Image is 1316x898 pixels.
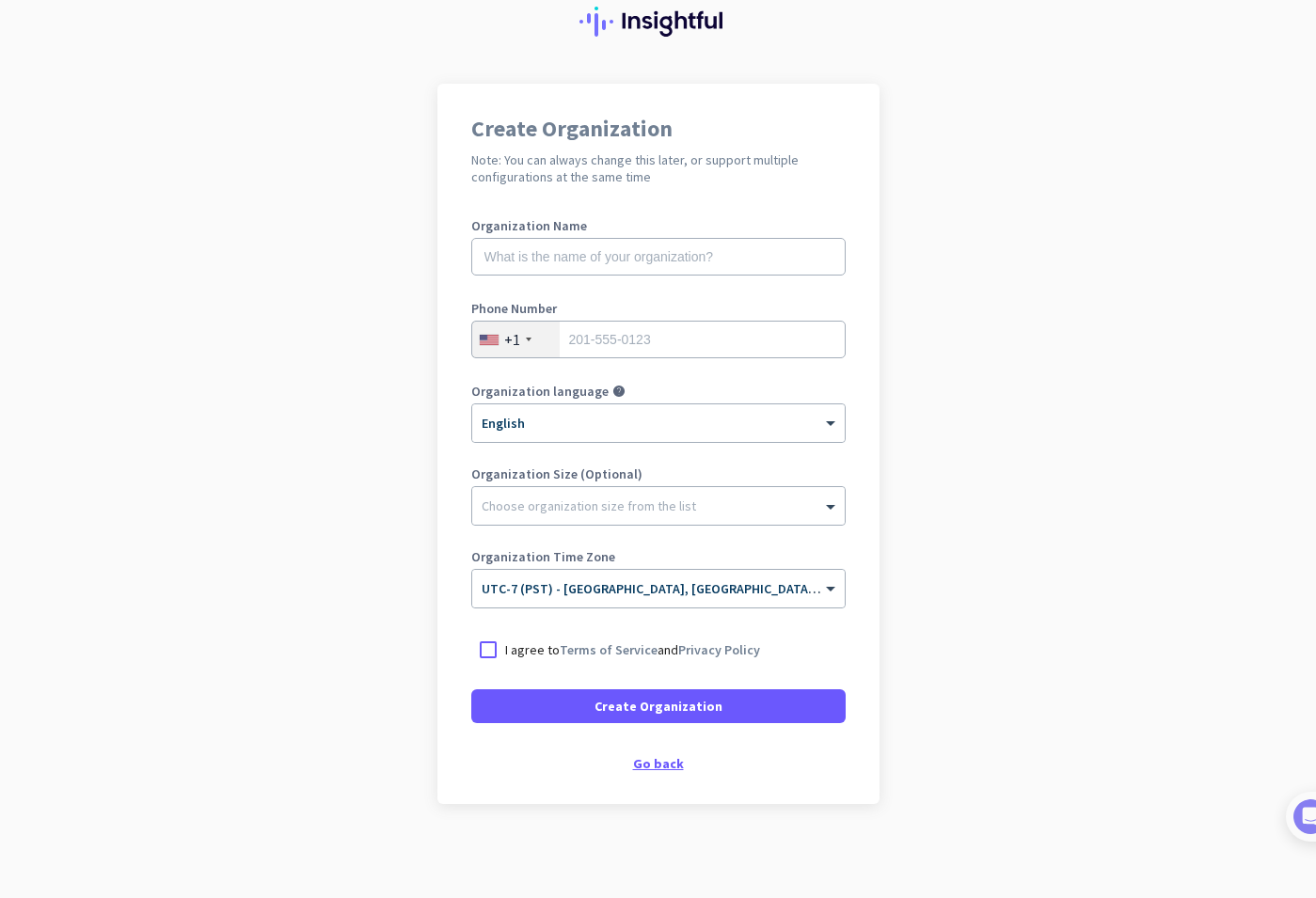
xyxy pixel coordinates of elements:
[505,640,760,659] p: I agree to and
[471,151,846,185] h2: Note: You can always change this later, or support multiple configurations at the same time
[471,219,846,232] label: Organization Name
[471,118,846,140] h1: Create Organization
[471,385,609,398] label: Organization language
[612,385,626,398] i: help
[595,697,722,716] span: Create Organization
[560,641,658,658] a: Terms of Service
[579,7,737,37] img: Insightful
[471,757,846,770] div: Go back
[471,550,846,563] label: Organization Time Zone
[471,238,846,276] input: What is the name of your organization?
[504,330,520,349] div: +1
[471,302,846,315] label: Phone Number
[471,689,846,723] button: Create Organization
[471,321,846,358] input: 201-555-0123
[471,467,846,481] label: Organization Size (Optional)
[678,641,760,658] a: Privacy Policy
